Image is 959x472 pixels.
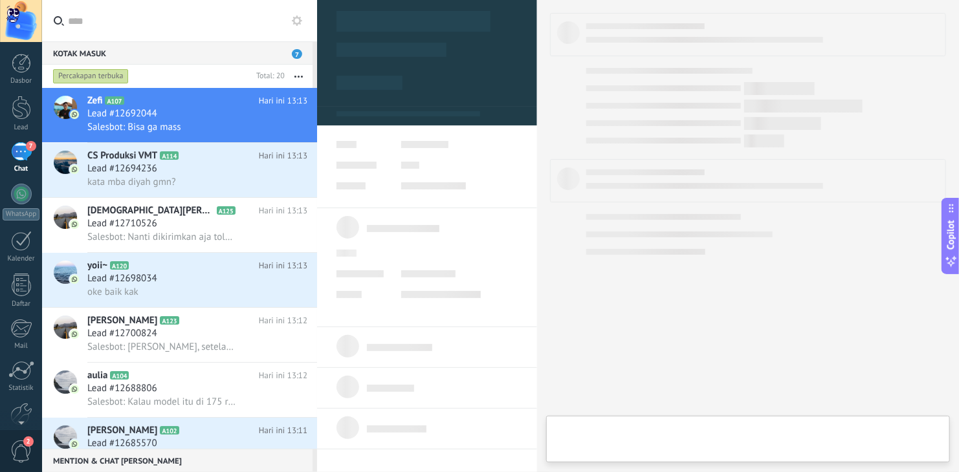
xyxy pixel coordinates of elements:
[3,342,40,350] div: Mail
[259,424,307,437] span: Hari ini 13:11
[42,198,317,252] a: avataricon[DEMOGRAPHIC_DATA][PERSON_NAME]A125Hari ini 13:13Lead #12710526Salesbot: Nanti dikirimk...
[42,449,313,472] div: Mention & Chat [PERSON_NAME]
[110,261,129,270] span: A120
[87,217,157,230] span: Lead #12710526
[87,327,157,340] span: Lead #12700824
[3,165,40,173] div: Chat
[160,316,179,325] span: A123
[42,143,317,197] a: avatariconCS Produksi VMTA114Hari ini 13:13Lead #12694236kata mba diyah gmn?
[160,426,179,434] span: A102
[259,369,307,382] span: Hari ini 13:12
[70,220,79,229] img: icon
[87,162,157,175] span: Lead #12694236
[3,255,40,263] div: Kalender
[42,253,317,307] a: avatariconyoii~A120Hari ini 13:13Lead #12698034oke baik kak
[87,204,214,217] span: [DEMOGRAPHIC_DATA][PERSON_NAME]
[87,94,102,107] span: Zefi
[87,437,157,450] span: Lead #12685570
[110,371,129,380] span: A104
[87,424,157,437] span: [PERSON_NAME]
[292,49,302,59] span: 7
[259,204,307,217] span: Hari ini 13:13
[285,65,313,88] button: Lebih lanjut
[945,220,958,250] span: Copilot
[160,151,179,160] span: A114
[87,314,157,327] span: [PERSON_NAME]
[87,286,138,298] span: oke baik kak
[70,385,79,394] img: icon
[259,314,307,327] span: Hari ini 13:12
[23,436,34,447] span: 2
[87,176,176,188] span: kata mba diyah gmn?
[87,272,157,285] span: Lead #12698034
[42,418,317,472] a: avataricon[PERSON_NAME]A102Hari ini 13:11Lead #12685570
[259,259,307,272] span: Hari ini 13:13
[3,77,40,85] div: Dasbor
[70,275,79,284] img: icon
[87,259,107,272] span: yoii~
[259,94,307,107] span: Hari ini 13:13
[3,384,40,392] div: Statistik
[42,308,317,362] a: avataricon[PERSON_NAME]A123Hari ini 13:12Lead #12700824Salesbot: [PERSON_NAME], setelah ini saya ...
[105,96,124,105] span: A107
[3,123,40,132] div: Lead
[3,300,40,308] div: Daftar
[251,70,285,83] div: Total: 20
[87,341,236,353] span: Salesbot: [PERSON_NAME], setelah ini saya kirimkan beberapa contohnya yaa
[87,382,157,395] span: Lead #12688806
[217,206,236,215] span: A125
[26,141,36,151] span: 7
[42,88,317,142] a: avatariconZefiA107Hari ini 13:13Lead #12692044Salesbot: Bisa ga mass
[53,69,129,84] div: Percakapan terbuka
[87,121,181,133] span: Salesbot: Bisa ga mass
[87,369,107,382] span: aulia
[3,208,39,220] div: WhatsApp
[42,363,317,417] a: avatariconauliaA104Hari ini 13:12Lead #12688806Salesbot: Kalau model itu di 175 ribu kak, 1 warna...
[70,440,79,449] img: icon
[42,41,313,65] div: Kotak masuk
[70,330,79,339] img: icon
[70,110,79,119] img: icon
[87,396,236,408] span: Salesbot: Kalau model itu di 175 ribu kak, 1 warna, include 5 titik bordir
[87,107,157,120] span: Lead #12692044
[87,149,157,162] span: CS Produksi VMT
[70,165,79,174] img: icon
[87,231,236,243] span: Salesbot: Nanti dikirimkan aja tolong kalau sudah fix kak
[259,149,307,162] span: Hari ini 13:13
